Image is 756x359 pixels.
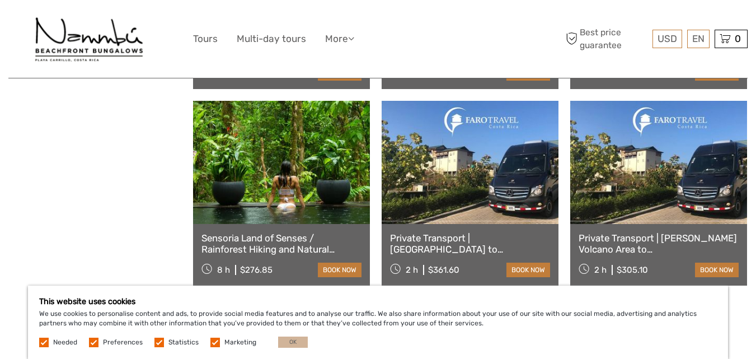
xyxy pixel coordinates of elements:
a: Tours [193,31,218,47]
label: Needed [53,338,77,347]
span: 8 h [217,265,230,275]
a: book now [695,263,739,277]
div: We use cookies to personalise content and ads, to provide social media features and to analyse ou... [28,286,728,359]
label: Statistics [168,338,199,347]
span: 0 [733,33,743,44]
a: Private Transport | [PERSON_NAME] Volcano Area to [GEOGRAPHIC_DATA] [GEOGRAPHIC_DATA] [579,232,739,255]
span: USD [658,33,677,44]
a: Sensoria Land of Senses / Rainforest Hiking and Natural [GEOGRAPHIC_DATA] [201,232,361,255]
img: Hotel Nammbú [32,8,147,69]
span: Best price guarantee [563,26,650,51]
a: book now [506,263,550,277]
div: $276.85 [240,265,273,275]
div: EN [687,30,710,48]
div: $361.60 [428,265,459,275]
label: Marketing [224,338,256,347]
span: 2 h [594,265,607,275]
a: More [325,31,354,47]
label: Preferences [103,338,143,347]
h5: This website uses cookies [39,297,717,306]
span: 2 h [406,265,418,275]
a: Private Transport | [GEOGRAPHIC_DATA] to [GEOGRAPHIC_DATA] [390,232,550,255]
p: We're away right now. Please check back later! [16,20,126,29]
button: Open LiveChat chat widget [129,17,142,31]
button: OK [278,337,308,348]
a: book now [318,263,361,277]
a: Multi-day tours [237,31,306,47]
div: $305.10 [617,265,648,275]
